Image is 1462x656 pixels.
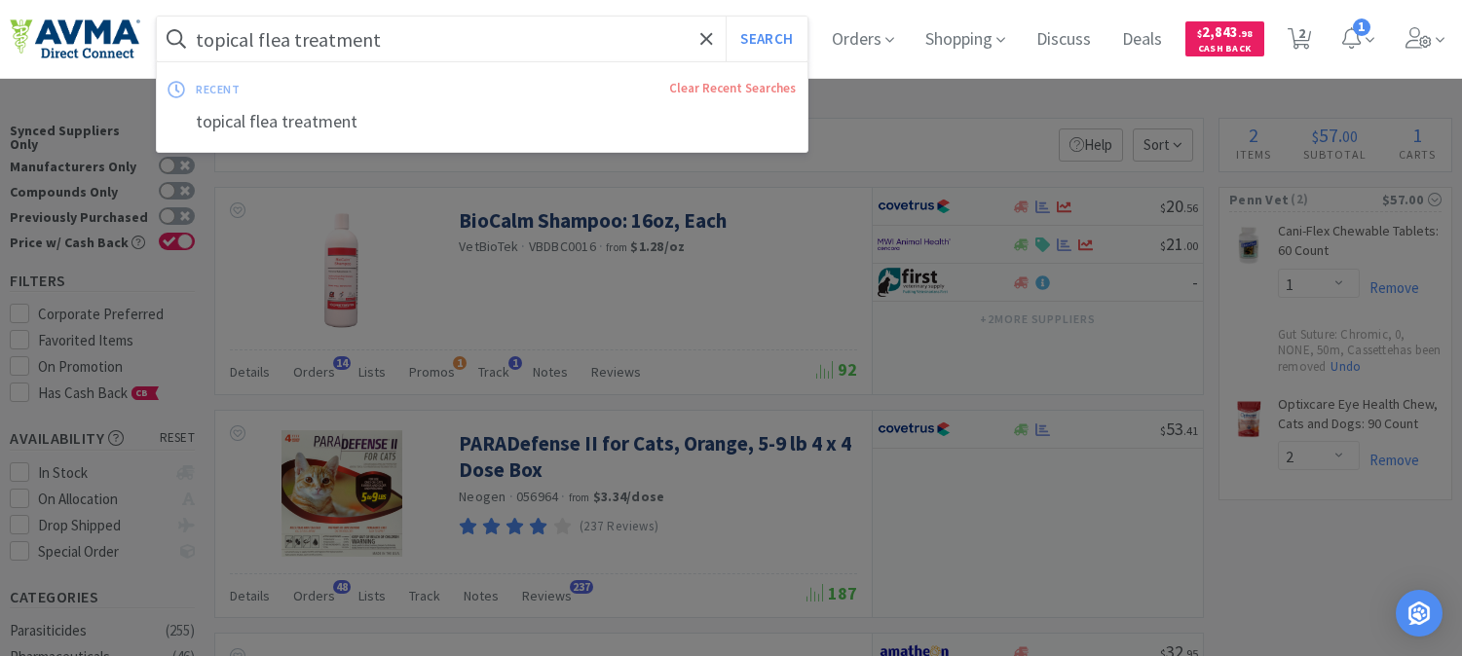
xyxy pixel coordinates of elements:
a: $2,843.98Cash Back [1185,13,1264,65]
span: $ [1197,27,1202,40]
input: Search by item, sku, manufacturer, ingredient, size... [157,17,807,61]
div: topical flea treatment [157,104,807,140]
a: 2 [1280,33,1320,51]
div: Open Intercom Messenger [1396,590,1443,637]
span: 1 [1353,18,1370,36]
span: Cash Back [1197,44,1253,56]
a: Deals [1114,31,1170,49]
img: e4e33dab9f054f5782a47901c742baa9_102.png [10,18,140,59]
div: recent [196,74,454,104]
span: 2,843 [1197,22,1253,41]
a: Clear Recent Searches [669,80,796,96]
a: Discuss [1029,31,1099,49]
button: Search [726,17,806,61]
span: . 98 [1238,27,1253,40]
